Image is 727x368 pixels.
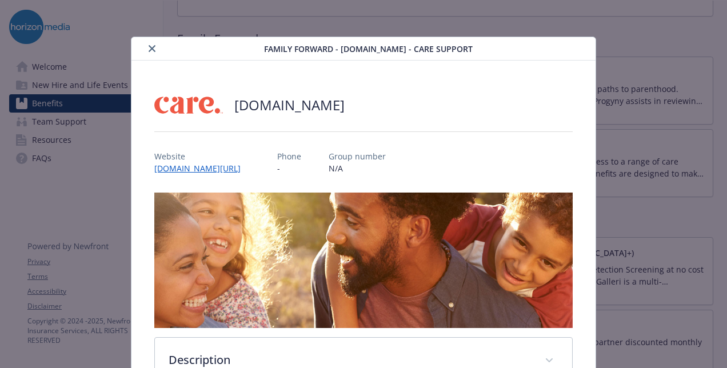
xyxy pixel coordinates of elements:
img: banner [154,193,573,328]
p: Website [154,150,250,162]
h2: [DOMAIN_NAME] [234,95,345,115]
img: Care.com [154,88,223,122]
a: [DOMAIN_NAME][URL] [154,163,250,174]
p: Phone [277,150,301,162]
span: Family Forward - [DOMAIN_NAME] - Care Support [264,43,473,55]
p: - [277,162,301,174]
p: N/A [329,162,386,174]
button: close [145,42,159,55]
p: Group number [329,150,386,162]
